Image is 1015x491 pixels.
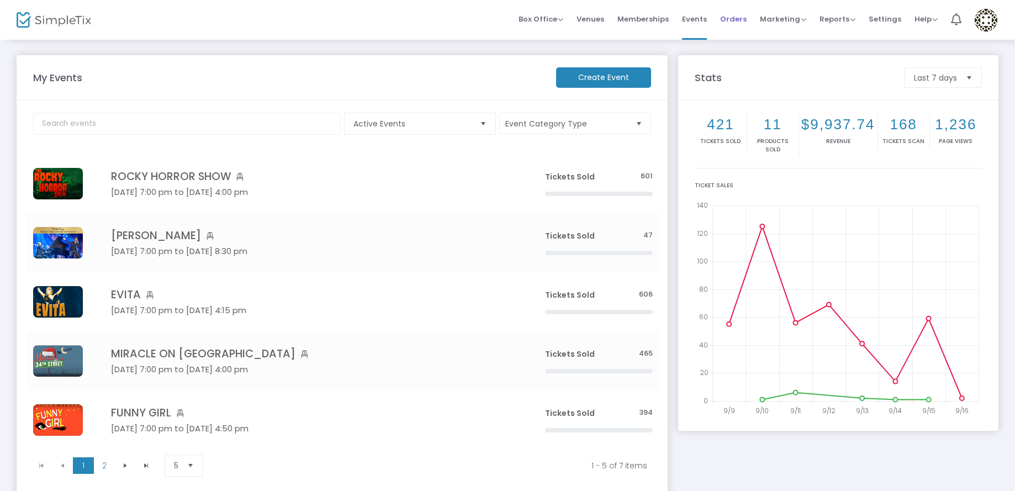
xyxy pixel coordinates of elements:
[801,137,875,145] p: Revenue
[823,406,836,415] text: 9/12
[697,228,708,237] text: 120
[682,5,707,33] span: Events
[914,72,957,83] span: Last 7 days
[111,305,512,315] h5: [DATE] 7:00 pm to [DATE] 4:15 pm
[353,118,471,129] span: Active Events
[33,227,83,258] img: thumbnailtiano.zip-6.png
[111,288,512,301] h4: EVITA
[223,460,647,471] kendo-pager-info: 1 - 5 of 7 items
[111,246,512,256] h5: [DATE] 7:00 pm to [DATE] 8:30 pm
[697,256,708,266] text: 100
[111,229,512,242] h4: [PERSON_NAME]
[545,289,595,300] span: Tickets Sold
[639,408,653,418] span: 394
[94,457,115,474] span: Page 2
[697,116,744,133] h2: 421
[690,70,900,85] m-panel-title: Stats
[33,404,83,436] img: CarlosFranco-AETFunnyGirlHome.png
[28,70,551,85] m-panel-title: My Events
[641,171,653,182] span: 601
[519,14,563,24] span: Box Office
[545,230,595,241] span: Tickets Sold
[499,113,651,134] button: Event Category Type
[932,137,980,145] p: Page Views
[142,461,151,470] span: Go to the last page
[955,406,969,415] text: 9/16
[820,14,855,24] span: Reports
[889,406,902,415] text: 9/14
[617,5,669,33] span: Memberships
[699,340,708,350] text: 40
[697,137,744,145] p: Tickets sold
[922,406,935,415] text: 9/15
[749,116,796,133] h2: 11
[723,406,735,415] text: 9/9
[577,5,604,33] span: Venues
[914,14,938,24] span: Help
[121,461,130,470] span: Go to the next page
[704,396,708,405] text: 0
[136,457,157,474] span: Go to the last page
[695,181,982,189] div: Ticket Sales
[880,137,927,145] p: Tickets Scan
[27,154,659,450] div: Data table
[700,368,709,377] text: 20
[33,168,83,199] img: CarlosFranco-AETRockyHorrorHome.png
[33,345,83,377] img: CarlosFranco-2025-03-2022.08.14-AETMiracleon34thStreetHome.png
[111,170,512,183] h4: ROCKY HORROR SHOW
[545,349,595,360] span: Tickets Sold
[475,113,491,134] button: Select
[790,406,801,415] text: 9/11
[699,312,708,321] text: 60
[174,460,178,471] span: 5
[643,230,653,241] span: 47
[880,116,927,133] h2: 168
[33,113,340,135] input: Search events
[720,5,747,33] span: Orders
[760,14,806,24] span: Marketing
[33,286,83,318] img: 638869797523440797CarlosFranco-AETEvitaHome.png
[932,116,980,133] h2: 1,236
[639,349,653,359] span: 465
[856,406,869,415] text: 9/13
[545,171,595,182] span: Tickets Sold
[183,455,198,476] button: Select
[111,365,512,374] h5: [DATE] 7:00 pm to [DATE] 4:00 pm
[111,187,512,197] h5: [DATE] 7:00 pm to [DATE] 4:00 pm
[111,347,512,360] h4: MIRACLE ON [GEOGRAPHIC_DATA]
[111,424,512,434] h5: [DATE] 7:00 pm to [DATE] 4:50 pm
[961,68,977,87] button: Select
[639,289,653,300] span: 606
[115,457,136,474] span: Go to the next page
[111,406,512,419] h4: FUNNY GIRL
[73,457,94,474] span: Page 1
[756,406,769,415] text: 9/10
[545,408,595,419] span: Tickets Sold
[869,5,901,33] span: Settings
[749,137,796,154] p: Products sold
[556,67,651,88] m-button: Create Event
[801,116,875,133] h2: $9,937.74
[699,284,708,293] text: 80
[697,200,708,210] text: 140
